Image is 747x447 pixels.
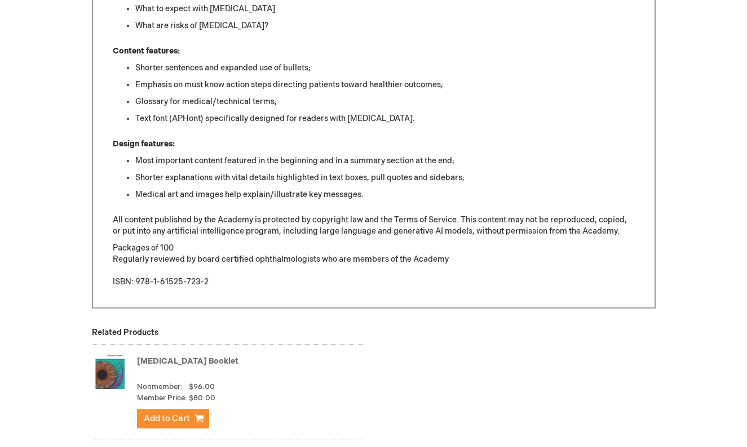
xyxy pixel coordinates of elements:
a: [MEDICAL_DATA] Booklet [137,356,238,366]
strong: Design features: [113,139,175,149]
span: $80.00 [189,393,215,404]
li: Shorter explanations with vital details highlighted in text boxes, pull quotes and sidebars; [135,172,635,184]
p: Packages of 100 Regularly reviewed by board certified ophthalmologists who are members of the Aca... [113,243,635,288]
li: Emphasis on must know action steps directing patients toward healthier outcomes; [135,79,635,91]
strong: Related Products [92,328,158,337]
li: Shorter sentences and expanded use of bullets; [135,62,635,74]
li: Text font (APHont) specifically designed for readers with [MEDICAL_DATA]. [135,113,635,124]
button: Add to Cart [137,409,209,428]
strong: Content features: [113,46,180,56]
strong: Member Price: [137,393,187,404]
p: All content published by the Academy is protected by copyright law and the Terms of Service. This... [113,214,635,237]
span: Add to Cart [144,413,190,424]
li: What to expect with [MEDICAL_DATA] [135,3,635,15]
span: $96.00 [189,382,215,391]
strong: Nonmember: [137,382,183,392]
li: Medical art and images help explain/illustrate key messages. [135,189,635,200]
li: Glossary for medical/technical terms; [135,96,635,108]
li: What are risks of [MEDICAL_DATA]? [135,20,635,32]
li: Most important content featured in the beginning and in a summary section at the end; [135,155,635,167]
img: Cataract Surgery Booklet [92,348,128,394]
